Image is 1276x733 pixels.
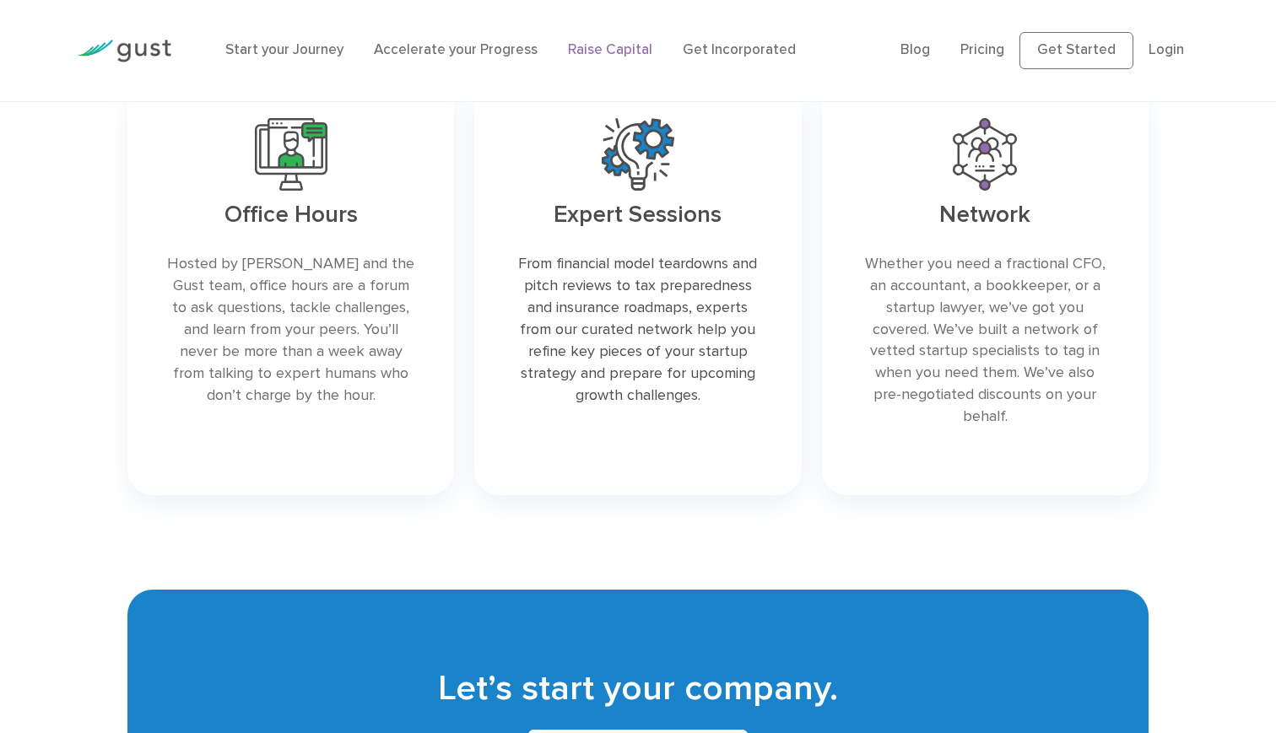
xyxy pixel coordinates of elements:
[225,41,343,58] a: Start your Journey
[77,40,171,62] img: Gust Logo
[374,41,538,58] a: Accelerate your Progress
[1019,32,1133,69] a: Get Started
[1149,41,1184,58] a: Login
[900,41,930,58] a: Blog
[960,41,1004,58] a: Pricing
[683,41,796,58] a: Get Incorporated
[153,666,1123,713] h2: Let’s start your company.
[568,41,652,58] a: Raise Capital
